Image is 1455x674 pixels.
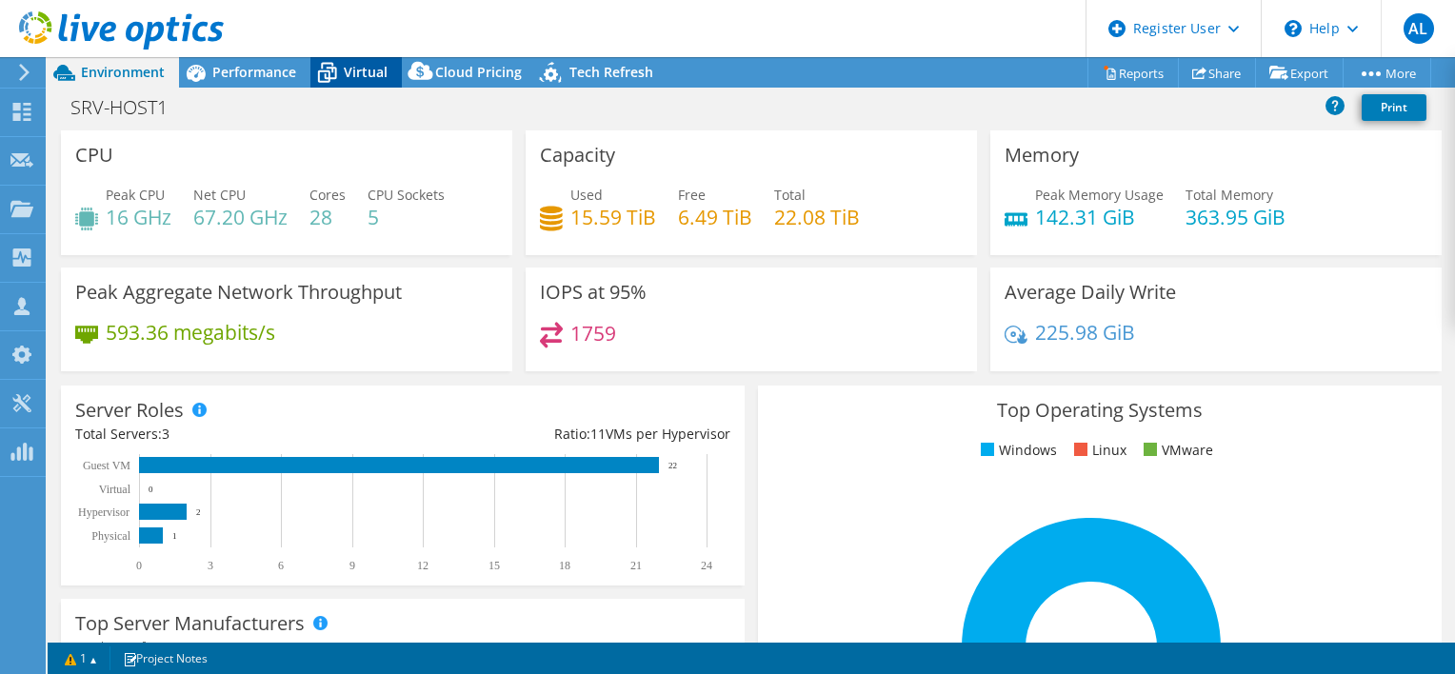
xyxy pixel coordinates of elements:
h4: 1759 [570,323,616,344]
h4: Total Manufacturers: [75,637,730,658]
h4: 593.36 megabits/s [106,322,275,343]
h4: 225.98 GiB [1035,322,1135,343]
span: Peak Memory Usage [1035,186,1164,204]
h4: 5 [368,207,445,228]
tspan: Windows Server 2016 [813,640,920,654]
text: Guest VM [83,459,130,472]
h4: 67.20 GHz [193,207,288,228]
h3: CPU [75,145,113,166]
li: Windows [976,440,1057,461]
h3: Memory [1005,145,1079,166]
span: Cores [309,186,346,204]
div: Total Servers: [75,424,403,445]
span: Total [774,186,806,204]
h4: 15.59 TiB [570,207,656,228]
text: 0 [149,485,153,494]
text: Physical [91,529,130,543]
text: 21 [630,559,642,572]
span: Free [678,186,706,204]
span: 3 [162,425,169,443]
a: 1 [51,646,110,670]
h4: 28 [309,207,346,228]
text: 15 [488,559,500,572]
span: Virtual [344,63,388,81]
span: Performance [212,63,296,81]
h3: Top Server Manufacturers [75,613,305,634]
text: 9 [349,559,355,572]
span: Environment [81,63,165,81]
li: VMware [1139,440,1213,461]
span: Total Memory [1186,186,1273,204]
span: Used [570,186,603,204]
h4: 16 GHz [106,207,171,228]
h3: IOPS at 95% [540,282,647,303]
h3: Peak Aggregate Network Throughput [75,282,402,303]
text: 12 [417,559,429,572]
h4: 142.31 GiB [1035,207,1164,228]
text: 24 [701,559,712,572]
text: 6 [278,559,284,572]
span: CPU Sockets [368,186,445,204]
li: Linux [1069,440,1126,461]
h4: 363.95 GiB [1186,207,1286,228]
h1: SRV-HOST1 [62,97,197,118]
span: Net CPU [193,186,246,204]
h4: 22.08 TiB [774,207,860,228]
text: 2 [196,507,201,517]
span: Tech Refresh [569,63,653,81]
h3: Server Roles [75,400,184,421]
text: 22 [668,461,677,470]
text: Hypervisor [78,506,130,519]
span: 1 [197,638,205,656]
h3: Capacity [540,145,615,166]
div: Ratio: VMs per Hypervisor [403,424,730,445]
a: Export [1255,58,1344,88]
text: 0 [136,559,142,572]
a: Print [1362,94,1426,121]
h3: Average Daily Write [1005,282,1176,303]
h4: 6.49 TiB [678,207,752,228]
text: 3 [208,559,213,572]
a: More [1343,58,1431,88]
span: Peak CPU [106,186,165,204]
text: Virtual [99,483,131,496]
svg: \n [1285,20,1302,37]
a: Share [1178,58,1256,88]
a: Project Notes [110,646,221,670]
span: AL [1404,13,1434,44]
text: 18 [559,559,570,572]
a: Reports [1087,58,1179,88]
span: 11 [590,425,606,443]
h3: Top Operating Systems [772,400,1427,421]
span: Cloud Pricing [435,63,522,81]
text: 1 [172,531,177,541]
tspan: 100.0% [778,640,813,654]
